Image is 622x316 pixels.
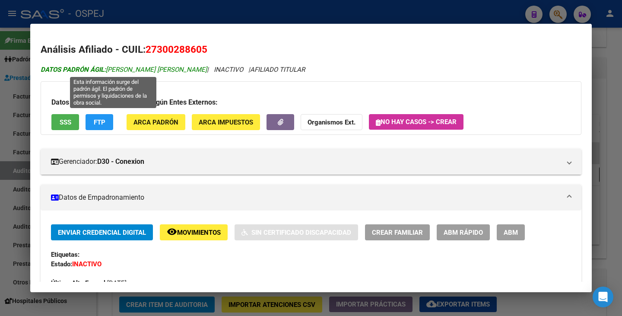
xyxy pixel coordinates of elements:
mat-panel-title: Datos de Empadronamiento [51,192,561,203]
span: Enviar Credencial Digital [58,229,146,236]
button: Crear Familiar [365,224,430,240]
span: [PERSON_NAME] [PERSON_NAME] [41,66,207,73]
strong: DATOS PADRÓN ÁGIL: [41,66,106,73]
span: ABM Rápido [444,229,483,236]
button: Sin Certificado Discapacidad [235,224,358,240]
strong: Última Alta Formal: [51,279,107,287]
mat-expansion-panel-header: Datos de Empadronamiento [41,185,581,211]
span: SSS [60,118,71,126]
span: ABM [504,229,518,236]
strong: D30 - Conexion [97,156,144,167]
button: ARCA Padrón [127,114,185,130]
span: Movimientos [177,229,221,236]
span: 27300288605 [146,44,207,55]
button: Organismos Ext. [301,114,362,130]
button: ARCA Impuestos [192,114,260,130]
span: [DATE] [51,279,127,287]
span: No hay casos -> Crear [376,118,457,126]
mat-expansion-panel-header: Gerenciador:D30 - Conexion [41,149,581,175]
strong: Etiquetas: [51,251,79,259]
div: Open Intercom Messenger [593,287,613,307]
strong: Estado: [51,260,72,268]
span: Crear Familiar [372,229,423,236]
h3: Datos Personales y Afiliatorios según Entes Externos: [51,97,571,108]
button: ABM Rápido [437,224,490,240]
i: | INACTIVO | [41,66,305,73]
span: ARCA Impuestos [199,118,253,126]
button: No hay casos -> Crear [369,114,463,130]
button: Movimientos [160,224,228,240]
h2: Análisis Afiliado - CUIL: [41,42,581,57]
button: SSS [51,114,79,130]
span: AFILIADO TITULAR [250,66,305,73]
span: FTP [94,118,105,126]
strong: Organismos Ext. [308,118,355,126]
button: FTP [86,114,113,130]
span: ARCA Padrón [133,118,178,126]
span: Sin Certificado Discapacidad [251,229,351,236]
mat-panel-title: Gerenciador: [51,156,561,167]
strong: INACTIVO [72,260,102,268]
mat-icon: remove_red_eye [167,227,177,237]
button: ABM [497,224,525,240]
button: Enviar Credencial Digital [51,224,153,240]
